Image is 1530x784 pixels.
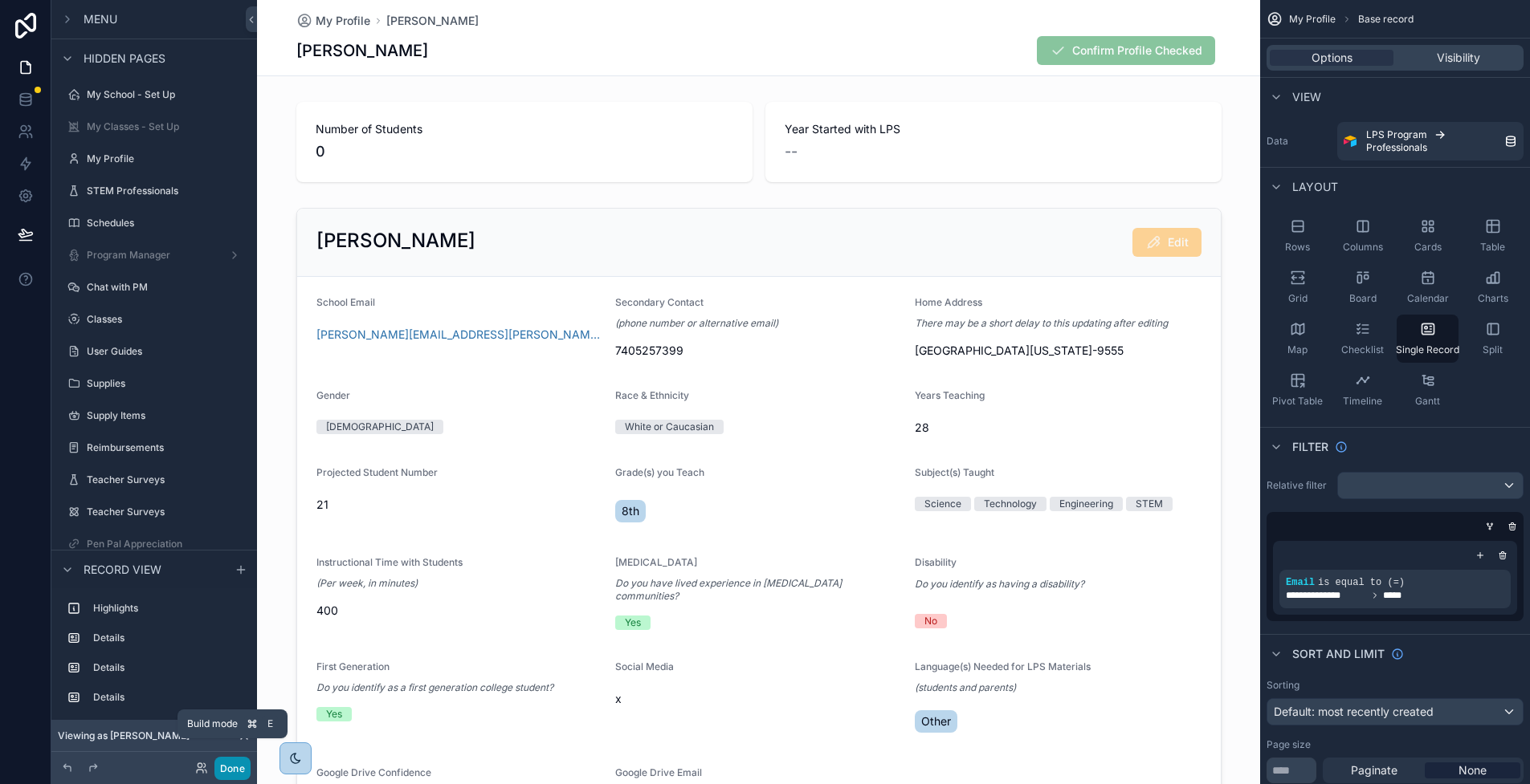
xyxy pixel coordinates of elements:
[296,13,370,29] a: My Profile
[87,538,244,550] label: Pen Pal Appreciation
[84,11,117,27] span: Menu
[61,178,247,204] a: STEM Professionals
[1287,343,1308,356] span: Map
[1332,263,1393,311] button: Board
[87,313,244,326] label: Classes
[316,13,370,29] span: My Profile
[1286,577,1315,588] span: Email
[1397,366,1459,414] button: Gantt
[61,146,247,172] a: My Profile
[1397,315,1459,363] button: Single Record
[1462,212,1524,260] button: Table
[1462,315,1524,363] button: Split
[61,307,247,332] a: Classes
[1415,395,1440,408] span: Gantt
[1358,13,1414,26] span: Base record
[61,274,247,300] a: Chat with PM
[1267,698,1524,725] button: Default: most recently created
[1396,343,1459,356] span: Single Record
[1318,577,1405,588] span: is equal to (=)
[51,588,257,726] div: scrollable content
[61,403,247,429] a: Supply Items
[87,120,244,133] label: My Classes - Set Up
[1366,128,1427,141] span: LPS Program
[87,409,244,422] label: Supply Items
[1267,366,1328,414] button: Pivot Table
[386,13,479,29] a: [PERSON_NAME]
[1397,212,1459,260] button: Cards
[61,114,247,140] a: My Classes - Set Up
[84,51,165,67] span: Hidden pages
[187,717,238,730] span: Build mode
[61,339,247,364] a: User Guides
[61,371,247,396] a: Supplies
[1366,141,1427,154] span: Professionals
[1288,292,1308,305] span: Grid
[1343,241,1383,254] span: Columns
[1267,479,1331,492] label: Relative filter
[263,717,276,730] span: E
[87,377,244,390] label: Supplies
[1285,241,1310,254] span: Rows
[93,602,241,615] label: Highlights
[61,499,247,525] a: Teacher Surveys
[1289,13,1336,26] span: My Profile
[93,632,241,644] label: Details
[61,242,247,268] a: Program Manager
[84,562,161,578] span: Record view
[1267,263,1328,311] button: Grid
[87,88,244,101] label: My School - Set Up
[1267,212,1328,260] button: Rows
[87,185,244,197] label: STEM Professionals
[1462,263,1524,311] button: Charts
[93,691,241,704] label: Details
[1483,343,1503,356] span: Split
[1292,179,1338,195] span: Layout
[1274,705,1434,718] span: Default: most recently created
[1292,439,1328,455] span: Filter
[1312,50,1353,66] span: Options
[58,729,190,742] span: Viewing as [PERSON_NAME]
[1397,263,1459,311] button: Calendar
[1478,292,1508,305] span: Charts
[93,661,241,674] label: Details
[87,506,244,518] label: Teacher Surveys
[61,531,247,557] a: Pen Pal Appreciation
[1267,679,1299,692] label: Sorting
[214,757,251,780] button: Done
[1414,241,1442,254] span: Cards
[61,467,247,493] a: Teacher Surveys
[87,281,244,294] label: Chat with PM
[61,82,247,108] a: My School - Set Up
[87,441,244,454] label: Reimbursements
[1267,738,1311,751] label: Page size
[1267,135,1331,148] label: Data
[87,345,244,358] label: User Guides
[87,152,244,165] label: My Profile
[1267,315,1328,363] button: Map
[1349,292,1377,305] span: Board
[1437,50,1480,66] span: Visibility
[61,435,247,461] a: Reimbursements
[1332,366,1393,414] button: Timeline
[1344,135,1357,148] img: Airtable Logo
[61,210,247,236] a: Schedules
[1292,646,1385,662] span: Sort And Limit
[1343,395,1382,408] span: Timeline
[1407,292,1449,305] span: Calendar
[1337,122,1524,160] a: LPS ProgramProfessionals
[1272,395,1323,408] span: Pivot Table
[1332,212,1393,260] button: Columns
[1341,343,1384,356] span: Checklist
[1292,89,1321,105] span: View
[87,249,222,262] label: Program Manager
[87,473,244,486] label: Teacher Surveys
[296,39,428,62] h1: [PERSON_NAME]
[1332,315,1393,363] button: Checklist
[1480,241,1505,254] span: Table
[87,217,244,230] label: Schedules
